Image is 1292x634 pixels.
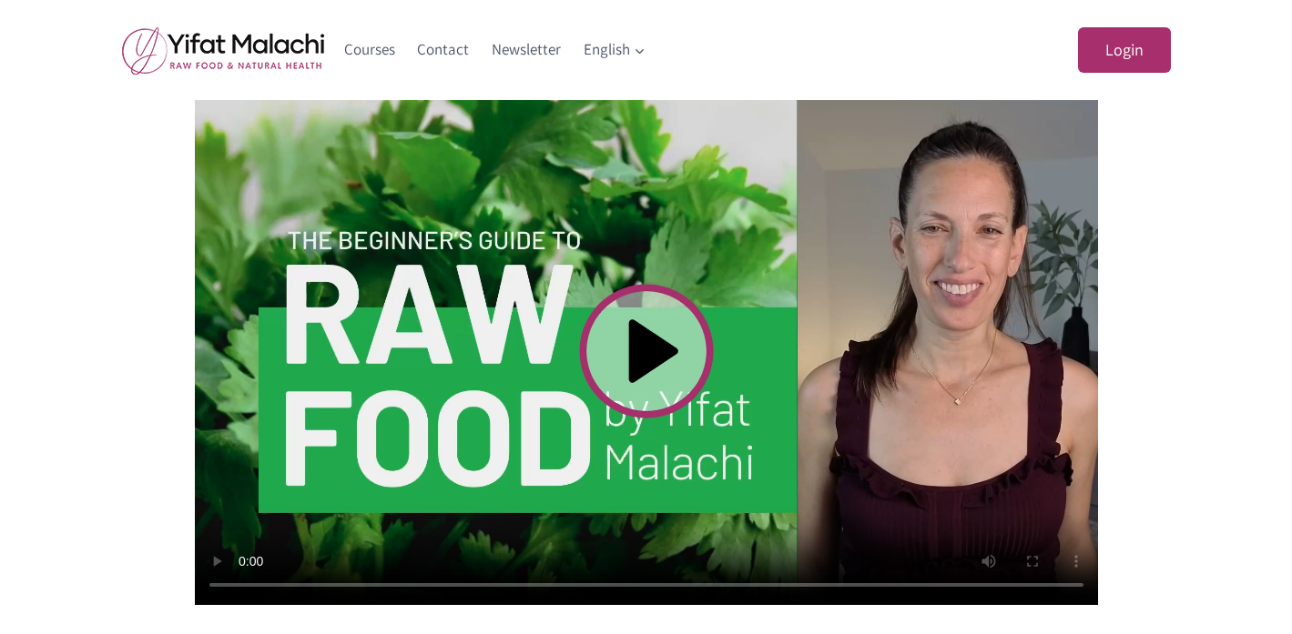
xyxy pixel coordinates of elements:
[481,28,573,72] a: Newsletter
[1078,27,1171,74] a: Login
[333,28,657,72] nav: Primary Navigation
[122,26,324,75] img: yifat_logo41_en.png
[572,28,656,72] button: Child menu of English
[406,28,481,72] a: Contact
[333,28,407,72] a: Courses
